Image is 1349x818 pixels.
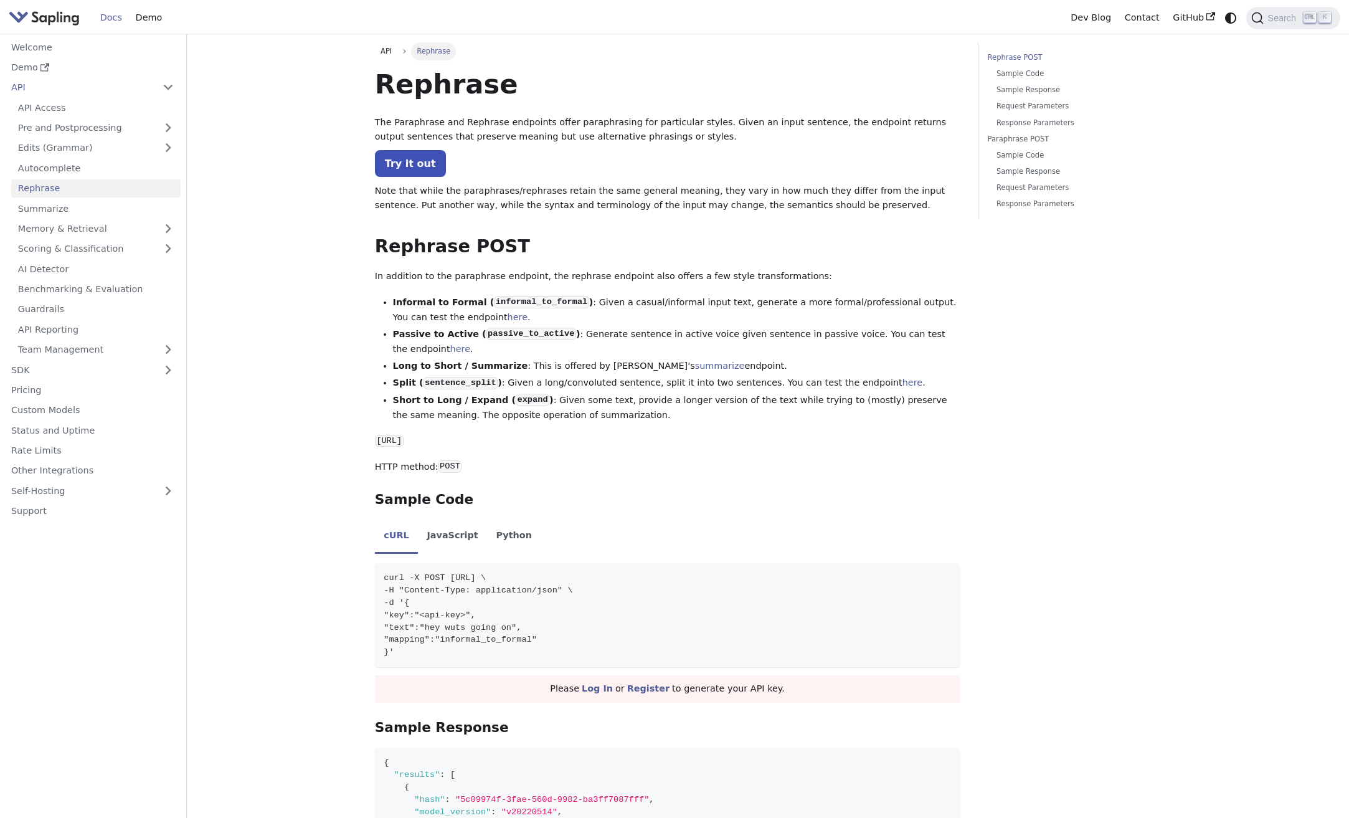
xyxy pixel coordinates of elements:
[450,344,470,354] a: here
[1166,8,1221,27] a: GitHub
[9,9,80,27] img: Sapling.ai
[438,460,462,473] code: POST
[384,623,521,632] span: "text":"hey wuts going on",
[129,8,169,27] a: Demo
[1318,12,1331,23] kbd: K
[1118,8,1167,27] a: Contact
[455,795,649,804] span: "5c09974f-3fae-560d-9982-ba3ff7087fff"
[375,150,446,177] a: Try it out
[418,520,487,554] li: JavaScript
[375,269,960,284] p: In addition to the paraphrase endpoint, the rephrase endpoint also offers a few style transformat...
[375,492,960,508] h3: Sample Code
[557,807,562,817] span: ,
[4,38,181,56] a: Welcome
[988,133,1157,145] a: Paraphrase POST
[375,42,398,60] a: API
[11,199,181,217] a: Summarize
[516,394,549,406] code: expand
[996,198,1152,210] a: Response Parameters
[393,378,502,388] strong: Split ( )
[375,67,960,101] h1: Rephrase
[508,312,528,322] a: here
[393,376,960,391] li: : Given a long/convoluted sentence, split it into two sentences. You can test the endpoint .
[393,295,960,325] li: : Given a casual/informal input text, generate a more formal/professional output. You can test th...
[1064,8,1117,27] a: Dev Blog
[996,100,1152,112] a: Request Parameters
[11,98,181,117] a: API Access
[11,240,181,258] a: Scoring & Classification
[384,573,486,583] span: curl -X POST [URL] \
[414,795,445,804] span: "hash"
[11,260,181,278] a: AI Detector
[384,635,537,644] span: "mapping":"informal_to_formal"
[11,341,181,359] a: Team Management
[4,59,181,77] a: Demo
[375,42,960,60] nav: Breadcrumbs
[4,401,181,419] a: Custom Models
[393,329,580,339] strong: Passive to Active ( )
[996,150,1152,161] a: Sample Code
[4,78,156,97] a: API
[393,361,528,371] strong: Long to Short / Summarize
[4,421,181,439] a: Status and Uptime
[11,320,181,338] a: API Reporting
[375,184,960,214] p: Note that while the paraphrases/rephrases retain the same general meaning, they vary in how much ...
[491,807,496,817] span: :
[11,119,181,137] a: Pre and Postprocessing
[375,235,960,258] h2: Rephrase POST
[996,68,1152,80] a: Sample Code
[393,327,960,357] li: : Generate sentence in active voice given sentence in passive voice. You can test the endpoint .
[1264,13,1304,23] span: Search
[393,297,594,307] strong: Informal to Formal ( )
[4,502,181,520] a: Support
[627,683,670,693] a: Register
[996,182,1152,194] a: Request Parameters
[4,381,181,399] a: Pricing
[394,770,440,779] span: "results"
[384,611,476,620] span: "key":"<api-key>",
[11,159,181,177] a: Autocomplete
[486,328,576,340] code: passive_to_active
[375,720,960,736] h3: Sample Response
[424,377,498,389] code: sentence_split
[11,220,181,238] a: Memory & Retrieval
[695,361,745,371] a: summarize
[384,598,409,607] span: -d '{
[375,675,960,703] div: Please or to generate your API key.
[414,807,491,817] span: "model_version"
[375,520,418,554] li: cURL
[487,520,541,554] li: Python
[1246,7,1340,29] button: Search (Ctrl+K)
[494,296,589,308] code: informal_to_formal
[375,115,960,145] p: The Paraphrase and Rephrase endpoints offer paraphrasing for particular styles. Given an input se...
[11,139,181,157] a: Edits (Grammar)
[384,586,572,595] span: -H "Content-Type: application/json" \
[450,770,455,779] span: [
[11,179,181,197] a: Rephrase
[381,47,392,55] span: API
[445,795,450,804] span: :
[393,393,960,423] li: : Given some text, provide a longer version of the text while trying to (mostly) preserve the sam...
[996,117,1152,129] a: Response Parameters
[4,462,181,480] a: Other Integrations
[11,300,181,318] a: Guardrails
[1222,9,1240,27] button: Switch between dark and light mode (currently system mode)
[11,280,181,298] a: Benchmarking & Evaluation
[156,78,181,97] button: Collapse sidebar category 'API'
[902,378,922,388] a: here
[375,460,960,475] p: HTTP method:
[4,482,181,500] a: Self-Hosting
[4,442,181,460] a: Rate Limits
[393,395,554,405] strong: Short to Long / Expand ( )
[582,683,613,693] a: Log In
[404,782,409,792] span: {
[375,435,404,447] code: [URL]
[384,758,389,768] span: {
[93,8,129,27] a: Docs
[501,807,557,817] span: "v20220514"
[156,361,181,379] button: Expand sidebar category 'SDK'
[649,795,654,804] span: ,
[988,52,1157,64] a: Rephrase POST
[996,166,1152,178] a: Sample Response
[9,9,84,27] a: Sapling.ai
